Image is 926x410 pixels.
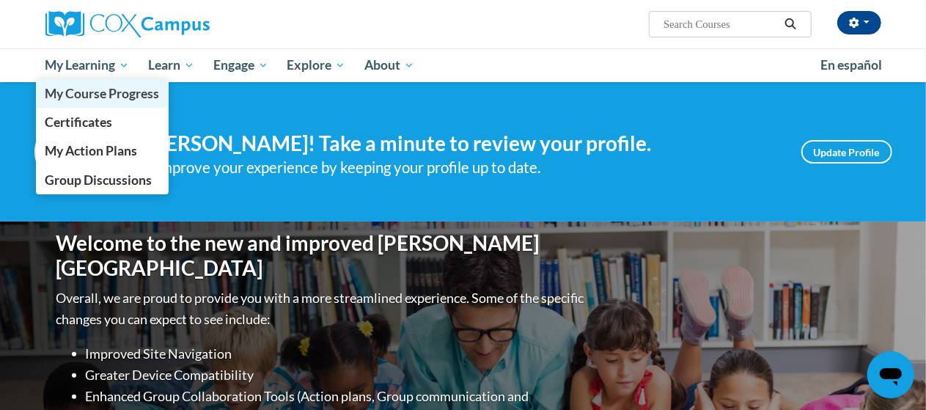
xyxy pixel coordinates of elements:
[364,56,414,74] span: About
[821,57,883,73] span: En español
[45,11,210,37] img: Cox Campus
[837,11,881,34] button: Account Settings
[139,48,204,82] a: Learn
[867,351,914,398] iframe: Button to launch messaging window
[277,48,355,82] a: Explore
[355,48,424,82] a: About
[34,119,100,185] img: Profile Image
[812,50,892,81] a: En español
[213,56,268,74] span: Engage
[122,155,779,180] div: Help improve your experience by keeping your profile up to date.
[56,231,588,280] h1: Welcome to the new and improved [PERSON_NAME][GEOGRAPHIC_DATA]
[36,48,139,82] a: My Learning
[45,86,159,101] span: My Course Progress
[662,15,779,33] input: Search Courses
[36,108,169,136] a: Certificates
[122,131,779,156] h4: Hi [PERSON_NAME]! Take a minute to review your profile.
[36,79,169,108] a: My Course Progress
[204,48,278,82] a: Engage
[287,56,345,74] span: Explore
[86,343,588,365] li: Improved Site Navigation
[45,114,112,130] span: Certificates
[34,48,892,82] div: Main menu
[56,288,588,330] p: Overall, we are proud to provide you with a more streamlined experience. Some of the specific cha...
[801,140,892,164] a: Update Profile
[779,15,801,33] button: Search
[45,56,129,74] span: My Learning
[45,143,137,158] span: My Action Plans
[45,172,152,188] span: Group Discussions
[45,11,309,37] a: Cox Campus
[36,136,169,165] a: My Action Plans
[36,166,169,194] a: Group Discussions
[86,365,588,386] li: Greater Device Compatibility
[148,56,194,74] span: Learn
